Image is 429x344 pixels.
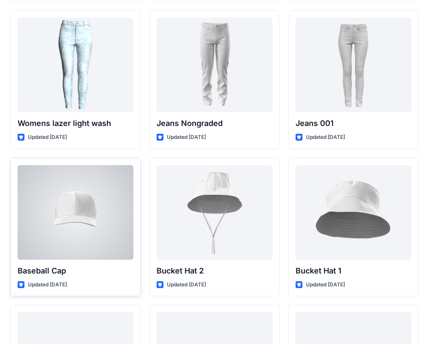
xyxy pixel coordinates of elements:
[167,133,206,142] p: Updated [DATE]
[157,18,272,112] a: Jeans Nongraded
[28,133,67,142] p: Updated [DATE]
[28,280,67,289] p: Updated [DATE]
[167,280,206,289] p: Updated [DATE]
[296,117,411,129] p: Jeans 001
[157,117,272,129] p: Jeans Nongraded
[296,265,411,277] p: Bucket Hat 1
[18,165,133,260] a: Baseball Cap
[18,18,133,112] a: Womens lazer light wash
[18,117,133,129] p: Womens lazer light wash
[306,280,345,289] p: Updated [DATE]
[157,165,272,260] a: Bucket Hat 2
[306,133,345,142] p: Updated [DATE]
[157,265,272,277] p: Bucket Hat 2
[296,18,411,112] a: Jeans 001
[296,165,411,260] a: Bucket Hat 1
[18,265,133,277] p: Baseball Cap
